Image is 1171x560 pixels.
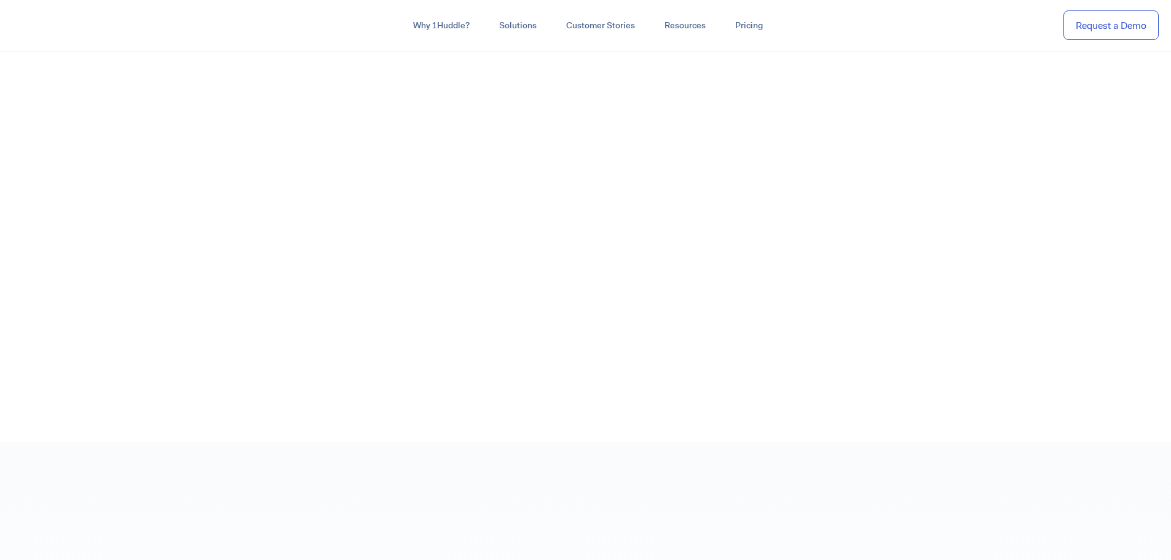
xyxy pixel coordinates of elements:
[12,14,100,37] img: ...
[720,15,778,37] a: Pricing
[484,15,551,37] a: Solutions
[551,15,650,37] a: Customer Stories
[398,15,484,37] a: Why 1Huddle?
[650,15,720,37] a: Resources
[1063,10,1159,41] a: Request a Demo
